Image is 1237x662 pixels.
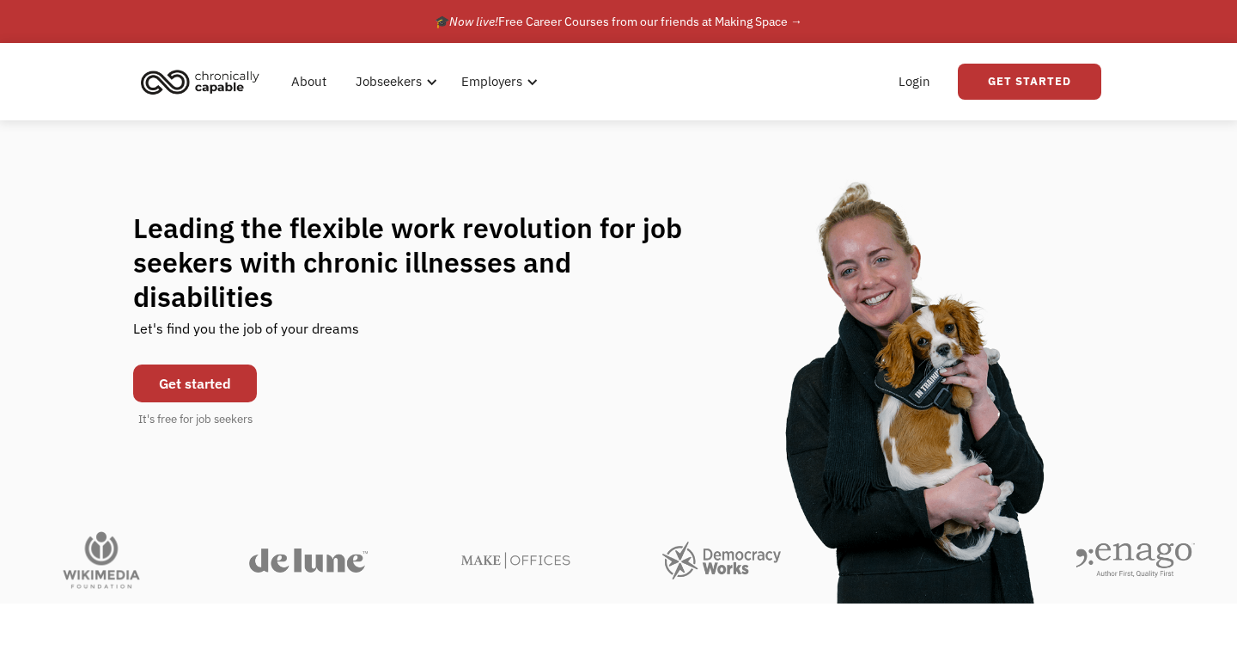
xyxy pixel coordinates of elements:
[133,211,716,314] h1: Leading the flexible work revolution for job seekers with chronic illnesses and disabilities
[449,14,498,29] em: Now live!
[435,11,802,32] div: 🎓 Free Career Courses from our friends at Making Space →
[451,54,543,109] div: Employers
[136,63,272,101] a: home
[138,411,253,428] div: It's free for job seekers
[133,365,257,402] a: Get started
[281,54,337,109] a: About
[136,63,265,101] img: Chronically Capable logo
[133,314,359,356] div: Let's find you the job of your dreams
[345,54,442,109] div: Jobseekers
[888,54,941,109] a: Login
[958,64,1101,100] a: Get Started
[461,71,522,92] div: Employers
[356,71,422,92] div: Jobseekers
